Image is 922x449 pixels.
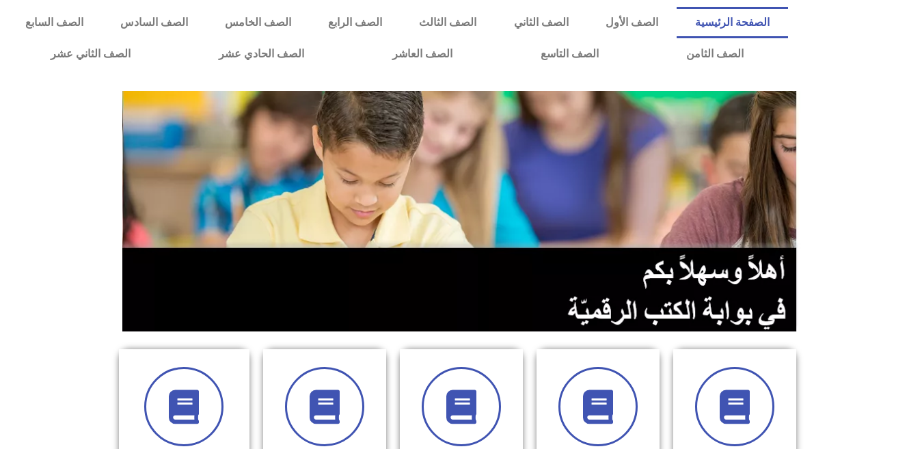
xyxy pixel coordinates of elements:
[206,7,310,38] a: الصف الخامس
[7,7,102,38] a: الصف السابع
[642,38,788,70] a: الصف الثامن
[102,7,206,38] a: الصف السادس
[349,38,497,70] a: الصف العاشر
[310,7,401,38] a: الصف الرابع
[496,38,642,70] a: الصف التاسع
[496,7,587,38] a: الصف الثاني
[175,38,349,70] a: الصف الحادي عشر
[587,7,677,38] a: الصف الأول
[7,38,175,70] a: الصف الثاني عشر
[401,7,495,38] a: الصف الثالث
[677,7,788,38] a: الصفحة الرئيسية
